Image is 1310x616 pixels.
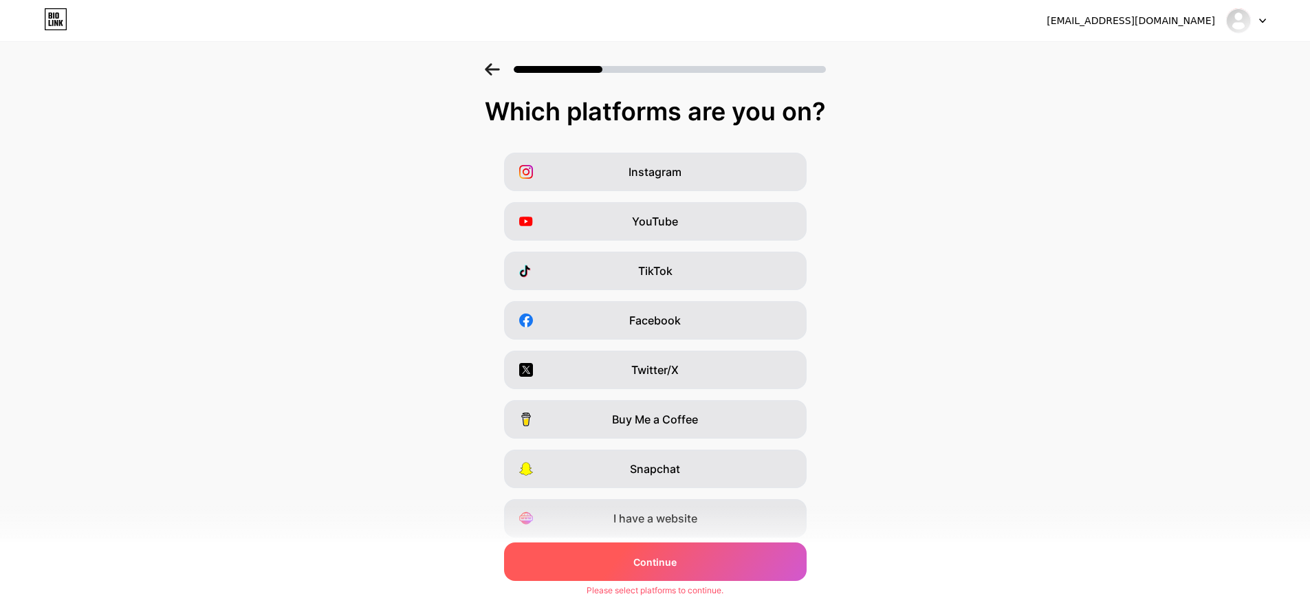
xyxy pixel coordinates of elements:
span: Instagram [629,164,681,180]
div: [EMAIL_ADDRESS][DOMAIN_NAME] [1047,14,1215,28]
span: Twitter/X [631,362,679,378]
img: daskills [1225,8,1252,34]
span: Buy Me a Coffee [612,411,698,428]
div: Please select platforms to continue. [587,584,723,597]
span: Snapchat [630,461,680,477]
span: Facebook [629,312,681,329]
span: I have a website [613,510,697,527]
span: Continue [633,555,677,569]
span: YouTube [632,213,678,230]
div: Which platforms are you on? [14,98,1296,125]
span: TikTok [638,263,673,279]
